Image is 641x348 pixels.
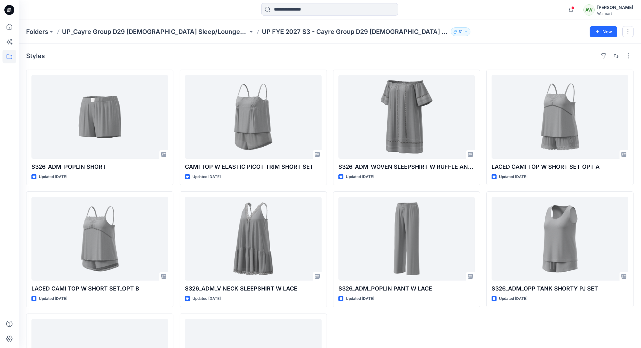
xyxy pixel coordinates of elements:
p: Updated [DATE] [39,295,67,302]
a: LACED CAMI TOP W SHORT SET_OPT B [31,197,168,281]
p: Updated [DATE] [346,174,374,180]
p: Updated [DATE] [499,174,527,180]
a: S326_ADM_WOVEN SLEEPSHIRT W RUFFLE AND LACE [338,75,475,159]
a: CAMI TOP W ELASTIC PICOT TRIM SHORT SET [185,75,322,159]
p: 31 [459,28,463,35]
p: S326_ADM_POPLIN PANT W LACE [338,284,475,293]
h4: Styles [26,52,45,60]
a: Folders [26,27,48,36]
a: LACED CAMI TOP W SHORT SET_OPT A [492,75,628,159]
p: CAMI TOP W ELASTIC PICOT TRIM SHORT SET [185,163,322,171]
p: UP FYE 2027 S3 - Cayre Group D29 [DEMOGRAPHIC_DATA] Sleepwear [262,27,448,36]
p: S326_ADM_OPP TANK SHORTY PJ SET [492,284,628,293]
a: S326_ADM_OPP TANK SHORTY PJ SET [492,197,628,281]
p: Updated [DATE] [346,295,374,302]
button: 31 [451,27,470,36]
p: S326_ADM_WOVEN SLEEPSHIRT W RUFFLE AND LACE [338,163,475,171]
div: Walmart [597,11,633,16]
a: S326_ADM_POPLIN SHORT [31,75,168,159]
a: S326_ADM_POPLIN PANT W LACE [338,197,475,281]
p: S326_ADM_POPLIN SHORT [31,163,168,171]
a: S326_ADM_V NECK SLEEPSHIRT W LACE [185,197,322,281]
div: AW [583,4,595,16]
p: S326_ADM_V NECK SLEEPSHIRT W LACE [185,284,322,293]
div: [PERSON_NAME] [597,4,633,11]
p: Updated [DATE] [499,295,527,302]
p: LACED CAMI TOP W SHORT SET_OPT B [31,284,168,293]
p: Updated [DATE] [192,295,221,302]
a: UP_Cayre Group D29 [DEMOGRAPHIC_DATA] Sleep/Loungewear [62,27,248,36]
button: New [590,26,617,37]
p: LACED CAMI TOP W SHORT SET_OPT A [492,163,628,171]
p: Updated [DATE] [39,174,67,180]
p: Updated [DATE] [192,174,221,180]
